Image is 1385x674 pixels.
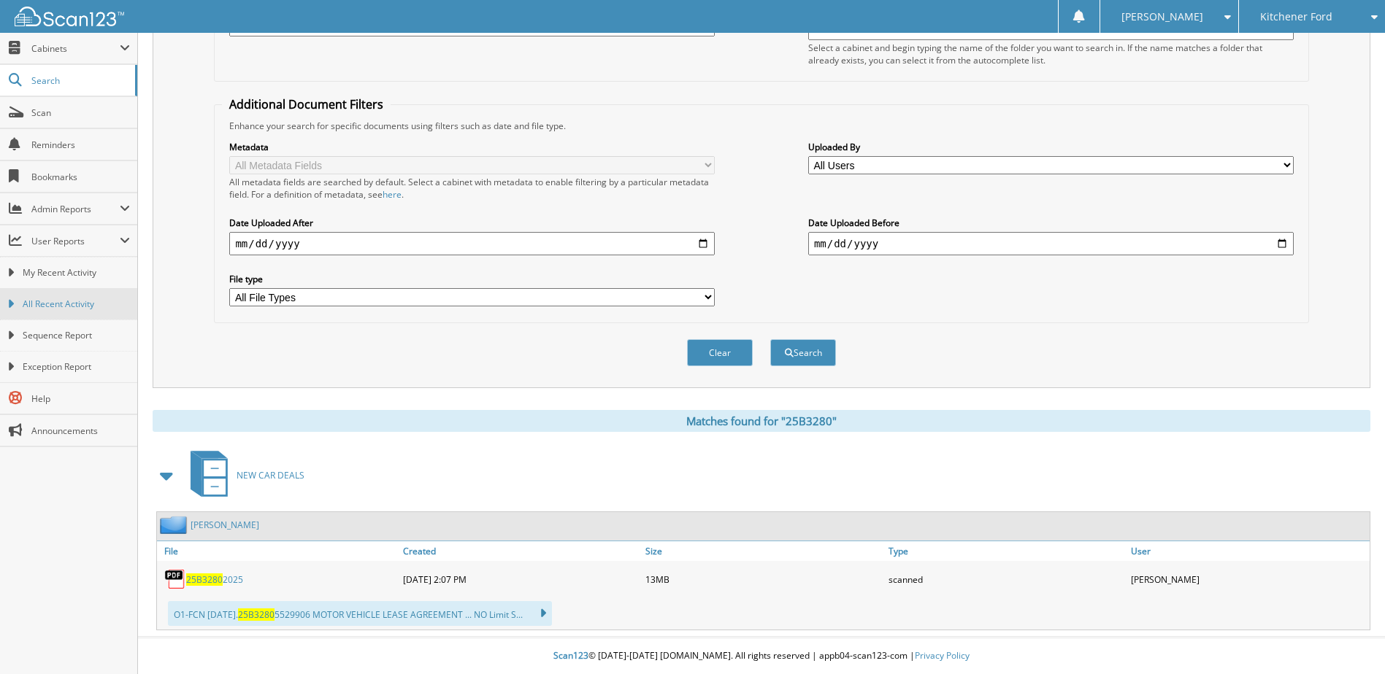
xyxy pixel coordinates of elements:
div: Enhance your search for specific documents using filters such as date and file type. [222,120,1300,132]
div: All metadata fields are searched by default. Select a cabinet with metadata to enable filtering b... [229,176,715,201]
div: scanned [885,565,1127,594]
img: folder2.png [160,516,191,534]
button: Search [770,339,836,366]
a: here [383,188,402,201]
label: Uploaded By [808,141,1294,153]
div: O1-FCN [DATE]. 5529906 MOTOR VEHICLE LEASE AGREEMENT ... NO Limit S... [168,601,552,626]
a: File [157,541,399,561]
div: 13MB [642,565,884,594]
a: 25B32802025 [186,573,243,586]
span: [PERSON_NAME] [1121,12,1203,21]
label: Date Uploaded After [229,217,715,229]
a: Size [642,541,884,561]
img: PDF.png [164,568,186,590]
a: User [1127,541,1370,561]
input: end [808,232,1294,255]
a: Privacy Policy [915,649,970,662]
span: Cabinets [31,42,120,55]
button: Clear [687,339,753,366]
div: Matches found for "25B3280" [153,410,1370,432]
label: Date Uploaded Before [808,217,1294,229]
label: File type [229,273,715,285]
span: My Recent Activity [23,266,130,279]
div: [PERSON_NAME] [1127,565,1370,594]
span: Reminders [31,139,130,151]
a: Created [399,541,642,561]
span: User Reports [31,235,120,247]
span: 25B3280 [186,573,223,586]
span: NEW CAR DEALS [237,469,304,481]
div: Select a cabinet and begin typing the name of the folder you want to search in. If the name match... [808,42,1294,66]
span: Scan [31,106,130,119]
span: Kitchener Ford [1260,12,1332,21]
div: [DATE] 2:07 PM [399,565,642,594]
span: Search [31,74,128,87]
span: Exception Report [23,360,130,373]
img: scan123-logo-white.svg [15,7,124,26]
span: 25B3280 [238,608,275,621]
span: Bookmarks [31,171,130,183]
a: [PERSON_NAME] [191,519,259,531]
a: Type [885,541,1127,561]
div: © [DATE]-[DATE] [DOMAIN_NAME]. All rights reserved | appb04-scan123-com | [138,638,1385,674]
span: Scan123 [553,649,588,662]
span: Help [31,392,130,405]
label: Metadata [229,141,715,153]
span: Sequence Report [23,329,130,342]
a: NEW CAR DEALS [182,446,304,504]
span: Announcements [31,425,130,437]
span: Admin Reports [31,203,120,215]
span: All Recent Activity [23,298,130,311]
legend: Additional Document Filters [222,96,391,112]
input: start [229,232,715,255]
